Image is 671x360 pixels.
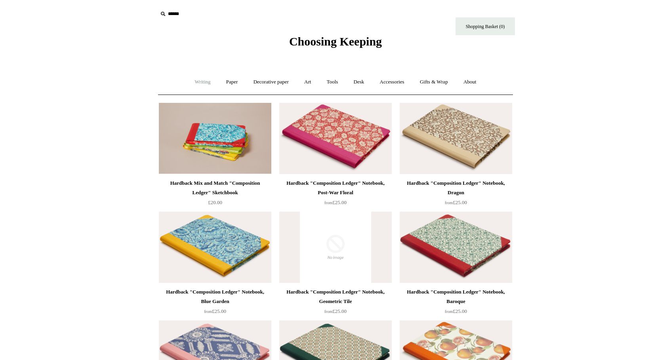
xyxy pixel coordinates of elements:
[204,309,212,314] span: from
[297,72,318,93] a: Art
[159,212,271,283] img: Hardback "Composition Ledger" Notebook, Blue Garden
[445,308,467,314] span: £25.00
[324,199,347,205] span: £25.00
[159,178,271,211] a: Hardback Mix and Match "Composition Ledger" Sketchbook £20.00
[445,199,467,205] span: £25.00
[413,72,455,93] a: Gifts & Wrap
[279,103,392,174] img: Hardback "Composition Ledger" Notebook, Post-War Floral
[219,72,245,93] a: Paper
[347,72,372,93] a: Desk
[324,309,332,314] span: from
[246,72,296,93] a: Decorative paper
[159,103,271,174] img: Hardback Mix and Match "Composition Ledger" Sketchbook
[281,287,390,306] div: Hardback "Composition Ledger" Notebook, Geometric Tile
[279,287,392,320] a: Hardback "Composition Ledger" Notebook, Geometric Tile from£25.00
[402,178,510,197] div: Hardback "Composition Ledger" Notebook, Dragon
[400,287,512,320] a: Hardback "Composition Ledger" Notebook, Baroque from£25.00
[445,201,453,205] span: from
[324,308,347,314] span: £25.00
[400,103,512,174] a: Hardback "Composition Ledger" Notebook, Dragon Hardback "Composition Ledger" Notebook, Dragon
[400,178,512,211] a: Hardback "Composition Ledger" Notebook, Dragon from£25.00
[373,72,412,93] a: Accessories
[456,17,515,35] a: Shopping Basket (0)
[281,178,390,197] div: Hardback "Composition Ledger" Notebook, Post-War Floral
[456,72,484,93] a: About
[159,212,271,283] a: Hardback "Composition Ledger" Notebook, Blue Garden Hardback "Composition Ledger" Notebook, Blue ...
[400,212,512,283] img: Hardback "Composition Ledger" Notebook, Baroque
[279,103,392,174] a: Hardback "Composition Ledger" Notebook, Post-War Floral Hardback "Composition Ledger" Notebook, P...
[161,178,269,197] div: Hardback Mix and Match "Composition Ledger" Sketchbook
[320,72,345,93] a: Tools
[402,287,510,306] div: Hardback "Composition Ledger" Notebook, Baroque
[188,72,218,93] a: Writing
[289,41,382,47] a: Choosing Keeping
[400,212,512,283] a: Hardback "Composition Ledger" Notebook, Baroque Hardback "Composition Ledger" Notebook, Baroque
[400,103,512,174] img: Hardback "Composition Ledger" Notebook, Dragon
[279,178,392,211] a: Hardback "Composition Ledger" Notebook, Post-War Floral from£25.00
[159,287,271,320] a: Hardback "Composition Ledger" Notebook, Blue Garden from£25.00
[289,35,382,48] span: Choosing Keeping
[208,199,222,205] span: £20.00
[324,201,332,205] span: from
[159,103,271,174] a: Hardback Mix and Match "Composition Ledger" Sketchbook Hardback Mix and Match "Composition Ledger...
[445,309,453,314] span: from
[161,287,269,306] div: Hardback "Composition Ledger" Notebook, Blue Garden
[204,308,226,314] span: £25.00
[279,212,392,283] img: no-image-2048-a2addb12_grande.gif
